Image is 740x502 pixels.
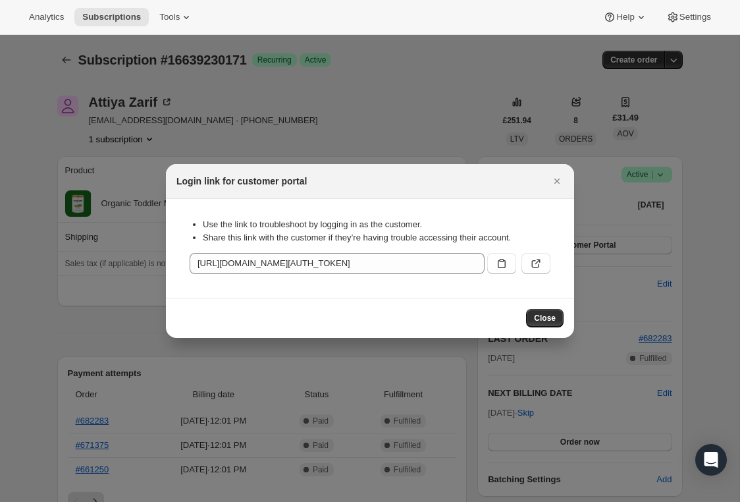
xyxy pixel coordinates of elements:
button: Close [548,172,566,190]
div: Open Intercom Messenger [695,444,727,476]
button: Tools [151,8,201,26]
button: Settings [658,8,719,26]
span: Close [534,313,556,323]
button: Analytics [21,8,72,26]
button: Subscriptions [74,8,149,26]
span: Help [616,12,634,22]
span: Analytics [29,12,64,22]
button: Help [595,8,655,26]
span: Tools [159,12,180,22]
h2: Login link for customer portal [176,175,307,188]
span: Subscriptions [82,12,141,22]
li: Use the link to troubleshoot by logging in as the customer. [203,218,550,231]
span: Settings [679,12,711,22]
button: Close [526,309,564,327]
li: Share this link with the customer if they’re having trouble accessing their account. [203,231,550,244]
